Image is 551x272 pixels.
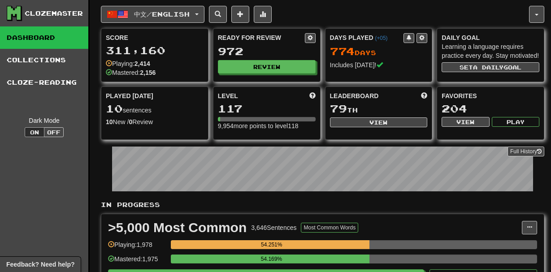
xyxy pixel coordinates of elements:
button: Off [44,127,64,137]
div: 311,160 [106,45,204,56]
strong: 10 [106,118,113,125]
div: Clozemaster [25,9,83,18]
button: Add sentence to collection [231,6,249,23]
span: Score more points to level up [309,91,316,100]
button: View [330,117,428,127]
span: Leaderboard [330,91,379,100]
div: 117 [218,103,316,114]
a: Full History [508,147,544,156]
button: 中文/English [101,6,204,23]
div: 9,954 more points to level 118 [218,121,316,130]
div: Day s [330,46,428,57]
button: Play [492,117,539,127]
div: >5,000 Most Common [108,221,247,234]
div: Score [106,33,204,42]
button: On [25,127,44,137]
span: Open feedback widget [6,260,74,269]
strong: 0 [129,118,132,125]
span: This week in points, UTC [421,91,427,100]
span: 79 [330,102,347,115]
span: 10 [106,102,123,115]
button: Review [218,60,316,73]
div: Days Played [330,33,404,42]
button: Seta dailygoal [442,62,539,72]
span: Played [DATE] [106,91,153,100]
button: Search sentences [209,6,227,23]
span: Level [218,91,238,100]
div: Daily Goal [442,33,539,42]
p: In Progress [101,200,544,209]
div: Ready for Review [218,33,305,42]
div: Favorites [442,91,539,100]
div: 54.169% [174,255,369,263]
div: Learning a language requires practice every day. Stay motivated! [442,42,539,60]
span: a daily [473,64,503,70]
button: More stats [254,6,272,23]
strong: 2,414 [134,60,150,67]
div: 972 [218,46,316,57]
a: (+05) [375,35,387,41]
div: 54.251% [174,240,369,249]
div: sentences [106,103,204,115]
button: Most Common Words [301,223,358,233]
strong: 2,156 [140,69,156,76]
div: th [330,103,428,115]
span: 中文 / English [134,10,190,18]
div: Dark Mode [7,116,82,125]
div: Mastered: 1,975 [108,255,166,269]
div: Playing: 1,978 [108,240,166,255]
div: Mastered: [106,68,156,77]
div: 3,646 Sentences [251,223,296,232]
div: New / Review [106,117,204,126]
div: Playing: [106,59,150,68]
button: View [442,117,489,127]
div: Includes [DATE]! [330,60,428,69]
div: 204 [442,103,539,114]
span: 774 [330,45,355,57]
